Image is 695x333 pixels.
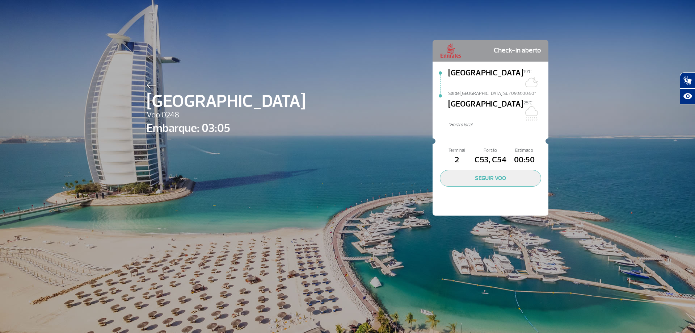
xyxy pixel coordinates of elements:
[507,154,541,166] span: 00:50
[448,98,523,121] span: [GEOGRAPHIC_DATA]
[440,147,473,154] span: Terminal
[448,121,548,128] span: *Horáro local
[523,106,538,121] img: Nublado
[147,88,306,115] span: [GEOGRAPHIC_DATA]
[448,67,523,90] span: [GEOGRAPHIC_DATA]
[448,90,548,95] span: Sai de [GEOGRAPHIC_DATA] Su/09 às 00:50*
[523,75,538,90] img: Céu limpo
[680,88,695,104] button: Abrir recursos assistivos.
[473,154,507,166] span: C53, C54
[440,170,541,187] button: SEGUIR VOO
[523,100,532,106] span: 25°C
[507,147,541,154] span: Estimado
[147,109,306,121] span: Voo 0248
[494,43,541,58] span: Check-in aberto
[680,72,695,88] button: Abrir tradutor de língua de sinais.
[473,147,507,154] span: Portão
[440,154,473,166] span: 2
[147,120,306,137] span: Embarque: 03:05
[680,72,695,104] div: Plugin de acessibilidade da Hand Talk.
[523,69,532,75] span: 19°C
